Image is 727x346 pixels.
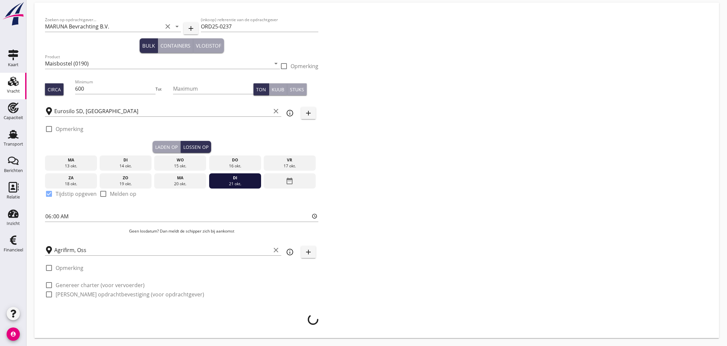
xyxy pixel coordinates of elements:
div: Ton [256,86,266,93]
div: Relatie [7,195,20,199]
label: Opmerking [56,126,83,132]
i: add [304,109,312,117]
div: Transport [4,142,23,146]
button: Kuub [269,83,287,95]
i: add [304,248,312,256]
div: Vracht [7,89,20,93]
button: Ton [253,83,269,95]
div: wo [156,157,204,163]
i: clear [272,107,280,115]
div: 14 okt. [101,163,150,169]
div: Capaciteit [4,115,23,120]
div: Laden op [155,144,178,151]
input: Maximum [173,83,253,94]
div: Stuks [290,86,304,93]
div: 16 okt. [210,163,259,169]
div: zo [101,175,150,181]
i: account_circle [7,327,20,341]
label: [PERSON_NAME] opdrachtbevestiging (voor opdrachtgever) [56,291,204,298]
div: Vloeistof [196,42,221,50]
input: Zoeken op opdrachtgever... [45,21,162,32]
div: Kaart [8,63,19,67]
div: 21 okt. [210,181,259,187]
div: 15 okt. [156,163,204,169]
div: 18 okt. [47,181,95,187]
i: info_outline [286,109,294,117]
div: za [47,175,95,181]
div: Lossen op [183,144,208,151]
div: vr [265,157,314,163]
i: clear [164,22,172,30]
i: clear [272,246,280,254]
label: Opmerking [291,63,318,69]
input: (inkoop) referentie van de opdrachtgever [201,21,318,32]
i: info_outline [286,248,294,256]
div: Financieel [4,248,23,252]
button: Circa [45,83,64,95]
div: Bulk [142,42,155,50]
div: Kuub [272,86,284,93]
div: Containers [160,42,190,50]
button: Stuks [287,83,307,95]
label: Melden op [110,191,136,197]
div: Inzicht [7,221,20,226]
button: Containers [158,38,193,53]
p: Geen losdatum? Dan meldt de schipper zich bij aankomst [45,228,318,234]
img: logo-small.a267ee39.svg [1,2,25,26]
div: 19 okt. [101,181,150,187]
label: Genereer charter (voor vervoerder) [56,282,145,288]
div: 13 okt. [47,163,95,169]
div: di [101,157,150,163]
i: arrow_drop_down [173,22,181,30]
button: Bulk [140,38,158,53]
label: Tijdstip opgeven [56,191,97,197]
input: Minimum [75,83,156,94]
div: Tot [156,86,173,92]
div: Berichten [4,168,23,173]
button: Lossen op [181,141,211,153]
button: Laden op [153,141,181,153]
div: 17 okt. [265,163,314,169]
i: date_range [286,175,294,187]
div: di [210,175,259,181]
div: ma [47,157,95,163]
input: Product [45,58,271,69]
input: Losplaats [54,245,271,255]
button: Vloeistof [193,38,224,53]
div: do [210,157,259,163]
label: Opmerking [56,265,83,271]
i: add [187,24,195,32]
i: arrow_drop_down [272,60,280,67]
div: 20 okt. [156,181,204,187]
div: Circa [48,86,61,93]
div: ma [156,175,204,181]
input: Laadplaats [54,106,271,116]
